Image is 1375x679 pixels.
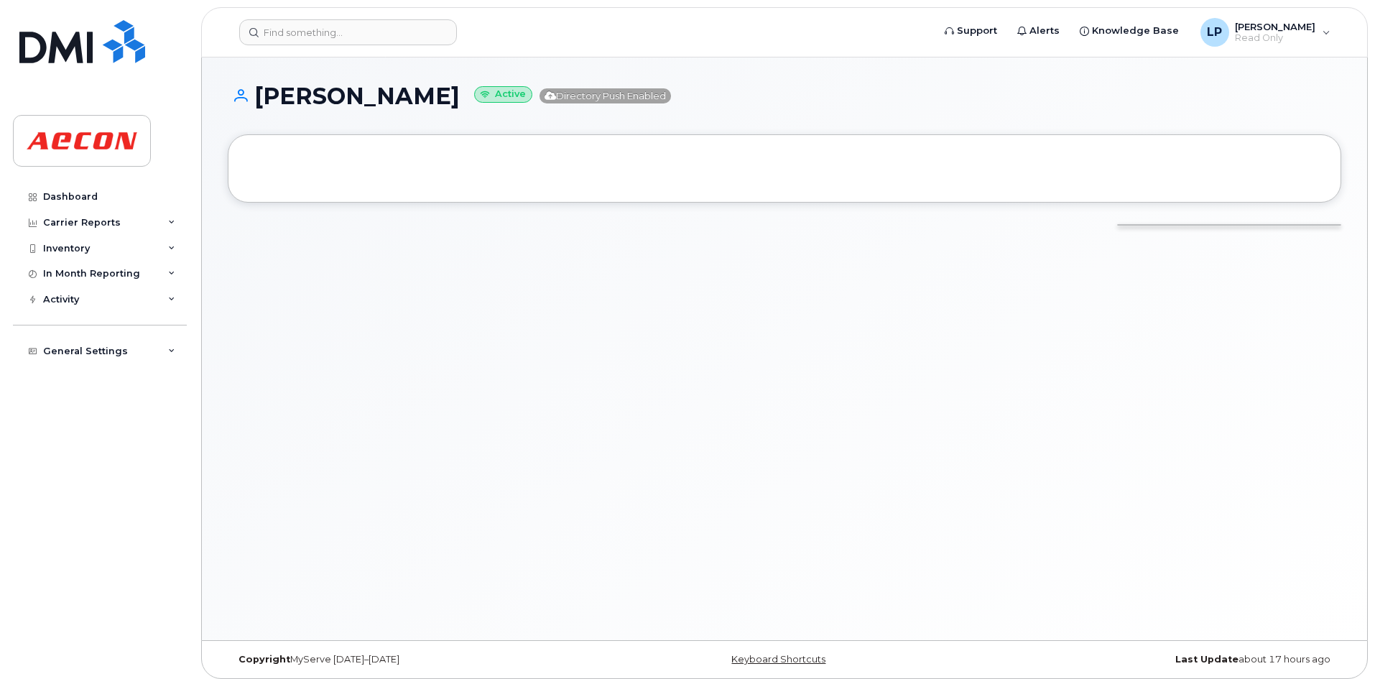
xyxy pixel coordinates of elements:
[970,654,1341,665] div: about 17 hours ago
[228,654,599,665] div: MyServe [DATE]–[DATE]
[540,88,671,103] span: Directory Push Enabled
[228,83,1341,108] h1: [PERSON_NAME]
[1175,654,1239,665] strong: Last Update
[474,86,532,103] small: Active
[239,654,290,665] strong: Copyright
[731,654,825,665] a: Keyboard Shortcuts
